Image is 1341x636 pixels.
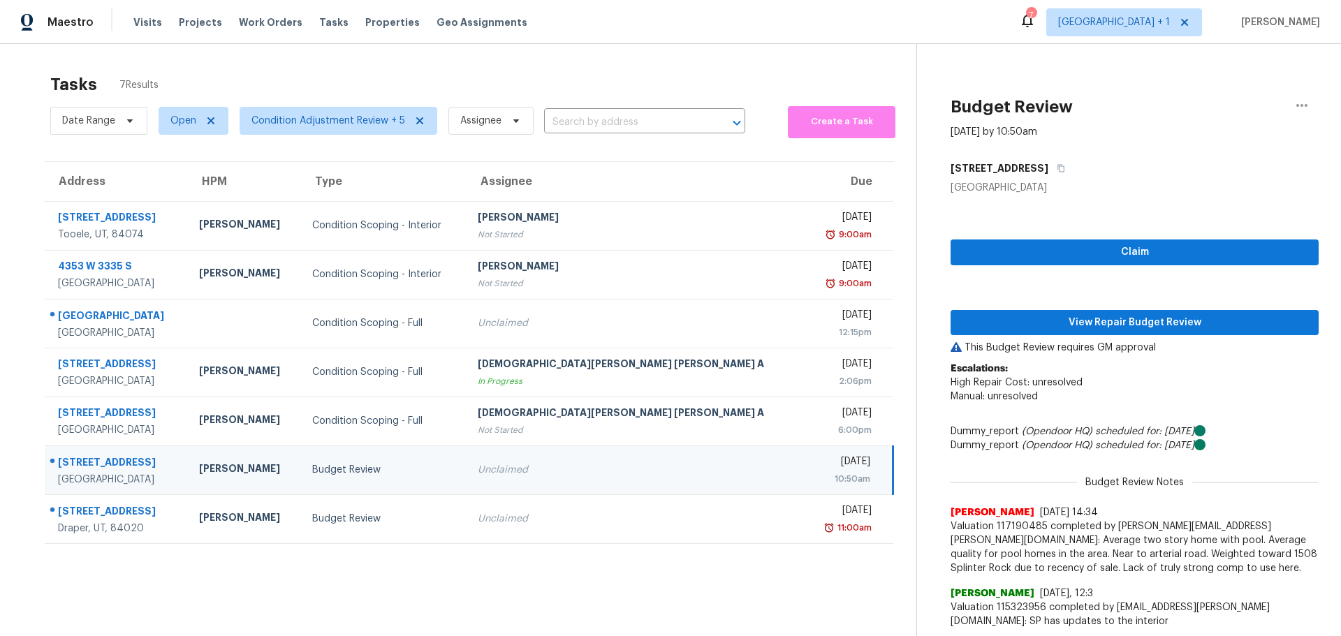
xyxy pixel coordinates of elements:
[951,424,1319,438] div: Dummy_report
[1040,589,1093,598] span: [DATE], 12:3
[312,414,455,428] div: Condition Scoping - Full
[319,17,349,27] span: Tasks
[467,162,805,201] th: Assignee
[805,162,893,201] th: Due
[823,521,835,535] img: Overdue Alarm Icon
[199,217,290,235] div: [PERSON_NAME]
[58,326,177,340] div: [GEOGRAPHIC_DATA]
[179,15,222,29] span: Projects
[816,357,872,374] div: [DATE]
[951,310,1319,336] button: View Repair Budget Review
[825,276,836,290] img: Overdue Alarm Icon
[836,276,872,290] div: 9:00am
[58,357,177,374] div: [STREET_ADDRESS]
[1022,427,1092,436] i: (Opendoor HQ)
[58,473,177,487] div: [GEOGRAPHIC_DATA]
[825,228,836,242] img: Overdue Alarm Icon
[199,266,290,283] div: [PERSON_NAME]
[58,309,177,326] div: [GEOGRAPHIC_DATA]
[951,600,1319,628] span: Valuation 115323956 completed by [EMAIL_ADDRESS][PERSON_NAME][DOMAIN_NAME]: SP has updates to the...
[951,586,1034,600] span: [PERSON_NAME]
[816,472,870,486] div: 10:50am
[951,100,1073,114] h2: Budget Review
[58,210,177,228] div: [STREET_ADDRESS]
[788,106,895,138] button: Create a Task
[312,463,455,477] div: Budget Review
[188,162,301,201] th: HPM
[478,406,793,423] div: [DEMOGRAPHIC_DATA][PERSON_NAME] [PERSON_NAME] A
[312,365,455,379] div: Condition Scoping - Full
[170,114,196,128] span: Open
[816,325,872,339] div: 12:15pm
[951,239,1319,265] button: Claim
[951,519,1319,575] span: Valuation 117190485 completed by [PERSON_NAME][EMAIL_ADDRESS][PERSON_NAME][DOMAIN_NAME]: Average ...
[199,413,290,430] div: [PERSON_NAME]
[478,374,793,388] div: In Progress
[544,112,706,133] input: Search by address
[239,15,302,29] span: Work Orders
[58,406,177,423] div: [STREET_ADDRESS]
[58,423,177,437] div: [GEOGRAPHIC_DATA]
[816,210,872,228] div: [DATE]
[816,308,872,325] div: [DATE]
[1048,156,1067,181] button: Copy Address
[58,504,177,522] div: [STREET_ADDRESS]
[951,364,1008,374] b: Escalations:
[478,512,793,526] div: Unclaimed
[1077,475,1192,489] span: Budget Review Notes
[312,316,455,330] div: Condition Scoping - Full
[478,228,793,242] div: Not Started
[951,378,1083,387] span: High Repair Cost: unresolved
[816,423,872,437] div: 6:00pm
[1022,441,1092,450] i: (Opendoor HQ)
[1026,8,1036,22] div: 7
[816,259,872,276] div: [DATE]
[1040,508,1098,517] span: [DATE] 14:34
[312,267,455,281] div: Condition Scoping - Interior
[816,454,870,472] div: [DATE]
[816,374,872,388] div: 2:06pm
[478,259,793,276] div: [PERSON_NAME]
[835,521,872,535] div: 11:00am
[1095,441,1194,450] i: scheduled for: [DATE]
[199,510,290,528] div: [PERSON_NAME]
[58,228,177,242] div: Tooele, UT, 84074
[478,276,793,290] div: Not Started
[478,316,793,330] div: Unclaimed
[951,341,1319,355] p: This Budget Review requires GM approval
[62,114,115,128] span: Date Range
[47,15,94,29] span: Maestro
[836,228,872,242] div: 9:00am
[1058,15,1170,29] span: [GEOGRAPHIC_DATA] + 1
[962,314,1307,332] span: View Repair Budget Review
[58,522,177,535] div: Draper, UT, 84020
[312,219,455,232] div: Condition Scoping - Interior
[951,505,1034,519] span: [PERSON_NAME]
[478,463,793,477] div: Unclaimed
[951,392,1038,401] span: Manual: unresolved
[951,125,1037,139] div: [DATE] by 10:50am
[1095,427,1194,436] i: scheduled for: [DATE]
[58,455,177,473] div: [STREET_ADDRESS]
[50,77,97,91] h2: Tasks
[727,113,747,133] button: Open
[58,374,177,388] div: [GEOGRAPHIC_DATA]
[478,357,793,374] div: [DEMOGRAPHIC_DATA][PERSON_NAME] [PERSON_NAME] A
[437,15,527,29] span: Geo Assignments
[301,162,467,201] th: Type
[58,259,177,276] div: 4353 W 3335 S
[962,244,1307,261] span: Claim
[951,161,1048,175] h5: [STREET_ADDRESS]
[816,406,872,423] div: [DATE]
[1236,15,1320,29] span: [PERSON_NAME]
[951,181,1319,195] div: [GEOGRAPHIC_DATA]
[365,15,420,29] span: Properties
[795,114,888,130] span: Create a Task
[816,503,872,521] div: [DATE]
[251,114,405,128] span: Condition Adjustment Review + 5
[951,438,1319,452] div: Dummy_report
[199,461,290,479] div: [PERSON_NAME]
[478,210,793,228] div: [PERSON_NAME]
[312,512,455,526] div: Budget Review
[133,15,162,29] span: Visits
